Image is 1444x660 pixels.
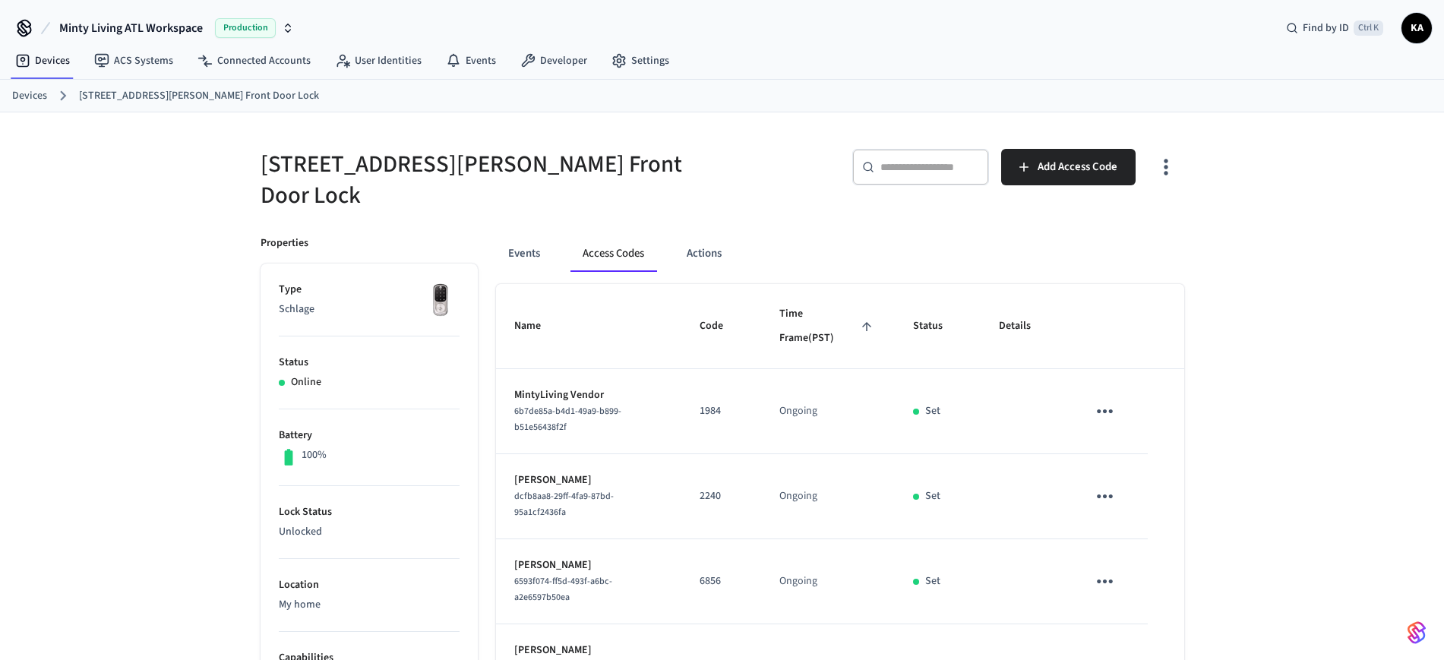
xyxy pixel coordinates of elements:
span: Add Access Code [1038,157,1117,177]
img: Yale Assure Touchscreen Wifi Smart Lock, Satin Nickel, Front [422,282,460,320]
p: My home [279,597,460,613]
span: Minty Living ATL Workspace [59,19,203,37]
a: Developer [508,47,599,74]
p: Status [279,355,460,371]
p: Schlage [279,302,460,317]
a: Devices [12,88,47,104]
span: 6593f074-ff5d-493f-a6bc-a2e6597b50ea [514,575,612,604]
p: Set [925,403,940,419]
p: Set [925,573,940,589]
p: Unlocked [279,524,460,540]
p: 1984 [700,403,743,419]
td: Ongoing [761,369,895,454]
h5: [STREET_ADDRESS][PERSON_NAME] Front Door Lock [261,149,713,211]
a: Devices [3,47,82,74]
p: Type [279,282,460,298]
a: [STREET_ADDRESS][PERSON_NAME] Front Door Lock [79,88,319,104]
p: 100% [302,447,327,463]
p: Set [925,488,940,504]
p: Lock Status [279,504,460,520]
span: KA [1403,14,1430,42]
span: Find by ID [1303,21,1349,36]
button: KA [1401,13,1432,43]
p: 2240 [700,488,743,504]
span: Status [913,314,962,338]
span: Time Frame(PST) [779,302,877,350]
button: Actions [675,235,734,272]
span: 6b7de85a-b4d1-49a9-b899-b51e56438f2f [514,405,621,434]
span: Production [215,18,276,38]
p: Properties [261,235,308,251]
p: [PERSON_NAME] [514,557,664,573]
button: Events [496,235,552,272]
button: Access Codes [570,235,656,272]
p: [PERSON_NAME] [514,643,664,658]
a: ACS Systems [82,47,185,74]
span: Name [514,314,561,338]
p: Location [279,577,460,593]
a: User Identities [323,47,434,74]
p: MintyLiving Vendor [514,387,664,403]
a: Settings [599,47,681,74]
a: Events [434,47,508,74]
span: dcfb8aa8-29ff-4fa9-87bd-95a1cf2436fa [514,490,614,519]
td: Ongoing [761,539,895,624]
td: Ongoing [761,454,895,539]
span: Code [700,314,743,338]
p: [PERSON_NAME] [514,472,664,488]
p: Battery [279,428,460,444]
p: Online [291,374,321,390]
p: 6856 [700,573,743,589]
button: Add Access Code [1001,149,1136,185]
img: SeamLogoGradient.69752ec5.svg [1408,621,1426,645]
span: Details [999,314,1051,338]
div: Find by IDCtrl K [1274,14,1395,42]
span: Ctrl K [1354,21,1383,36]
div: ant example [496,235,1184,272]
a: Connected Accounts [185,47,323,74]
